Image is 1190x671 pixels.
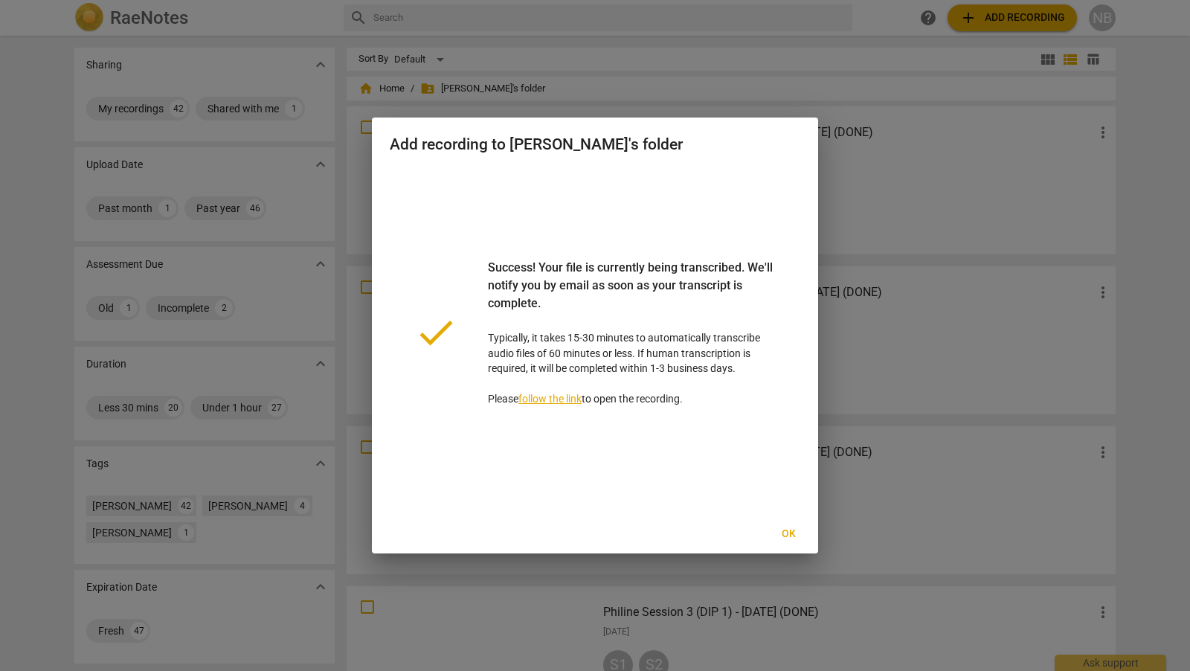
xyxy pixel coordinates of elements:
p: Typically, it takes 15-30 minutes to automatically transcribe audio files of 60 minutes or less. ... [488,259,776,407]
span: Ok [776,527,800,542]
button: Ok [765,521,812,548]
div: Success! Your file is currently being transcribed. We'll notify you by email as soon as your tran... [488,259,776,330]
h2: Add recording to [PERSON_NAME]'s folder [390,135,800,154]
span: done [414,310,458,355]
a: follow the link [518,393,582,405]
